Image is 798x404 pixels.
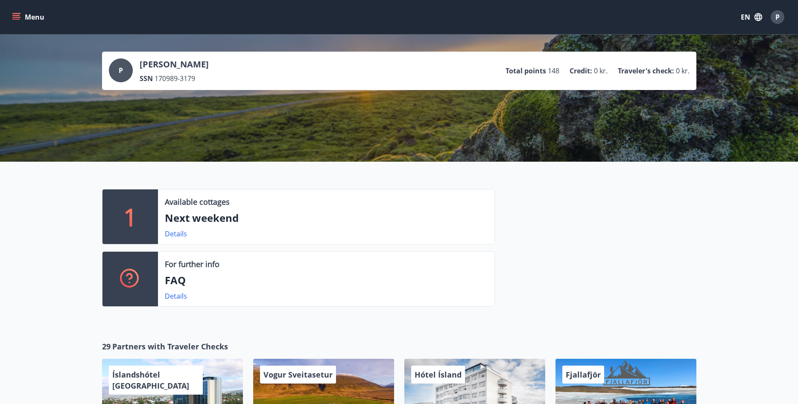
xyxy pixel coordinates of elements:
[165,273,488,288] p: FAQ
[165,211,488,225] p: Next weekend
[112,341,228,352] span: Partners with Traveler Checks
[102,341,111,352] span: 29
[415,369,462,380] span: Hótel Ísland
[506,66,546,76] p: Total points
[165,196,230,207] p: Available cottages
[775,12,780,22] span: P
[165,229,187,238] a: Details
[570,66,592,76] p: Credit :
[594,66,608,76] span: 0 kr.
[263,369,333,380] span: Vogur Sveitasetur
[112,369,189,391] span: Íslandshótel [GEOGRAPHIC_DATA]
[566,369,601,380] span: Fjallafjör
[155,74,195,83] span: 170989-3179
[767,7,788,27] button: P
[140,74,153,83] p: SSN
[548,66,559,76] span: 148
[676,66,690,76] span: 0 kr.
[10,9,48,25] button: menu
[140,58,209,70] p: [PERSON_NAME]
[123,201,137,233] p: 1
[737,9,766,25] button: EN
[165,259,219,270] p: For further info
[119,66,123,75] span: P
[165,291,187,301] a: Details
[618,66,674,76] p: Traveler's check :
